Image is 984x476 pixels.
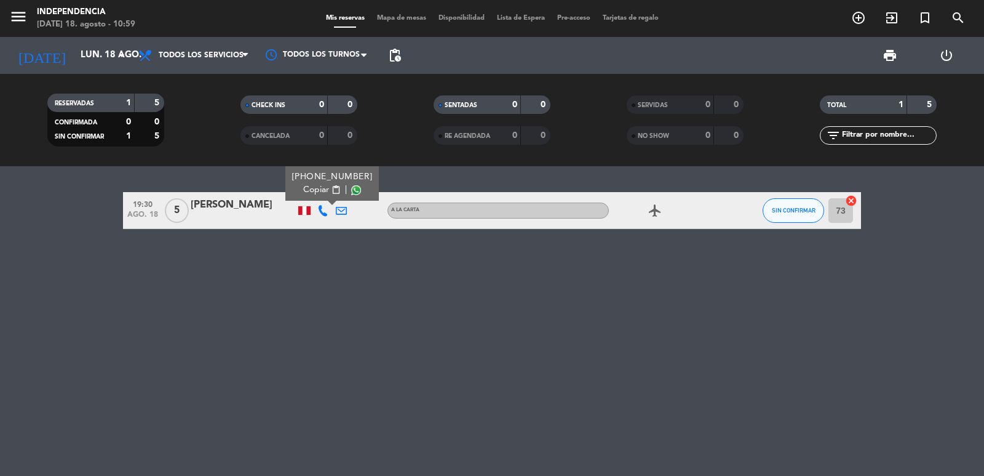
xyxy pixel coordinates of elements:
[826,128,841,143] i: filter_list
[319,100,324,109] strong: 0
[331,185,341,195] span: content_paste
[445,102,477,108] span: SENTADAS
[154,132,162,140] strong: 5
[126,132,131,140] strong: 1
[705,131,710,140] strong: 0
[37,6,135,18] div: Independencia
[371,15,432,22] span: Mapa de mesas
[303,184,329,196] span: Copiar
[512,131,517,140] strong: 0
[9,7,28,30] button: menu
[648,203,662,218] i: airplanemode_active
[126,118,131,126] strong: 0
[827,102,846,108] span: TOTAL
[252,133,290,139] span: CANCELADA
[597,15,665,22] span: Tarjetas de regalo
[292,171,373,184] div: [PHONE_NUMBER]
[159,51,244,60] span: Todos los servicios
[252,102,285,108] span: CHECK INS
[9,42,74,69] i: [DATE]
[551,15,597,22] span: Pre-acceso
[541,131,548,140] strong: 0
[37,18,135,31] div: [DATE] 18. agosto - 10:59
[9,7,28,26] i: menu
[432,15,491,22] span: Disponibilidad
[918,10,932,25] i: turned_in_not
[126,99,131,107] strong: 1
[845,195,857,207] i: cancel
[165,198,189,223] span: 5
[772,207,815,214] span: SIN CONFIRMAR
[191,197,295,213] div: [PERSON_NAME]
[320,15,371,22] span: Mis reservas
[319,131,324,140] strong: 0
[851,10,866,25] i: add_circle_outline
[387,48,402,63] span: pending_actions
[918,37,975,74] div: LOG OUT
[541,100,548,109] strong: 0
[55,134,104,140] span: SIN CONFIRMAR
[347,131,355,140] strong: 0
[55,119,97,126] span: CONFIRMADA
[899,100,903,109] strong: 1
[763,198,824,223] button: SIN CONFIRMAR
[127,211,158,225] span: ago. 18
[705,100,710,109] strong: 0
[638,102,668,108] span: SERVIDAS
[303,184,341,196] button: Copiarcontent_paste
[445,133,490,139] span: RE AGENDADA
[512,100,517,109] strong: 0
[927,100,934,109] strong: 5
[154,99,162,107] strong: 5
[55,100,94,107] span: RESERVADAS
[939,48,954,63] i: power_settings_new
[391,208,419,212] span: A la carta
[841,129,936,142] input: Filtrar por nombre...
[347,100,355,109] strong: 0
[154,118,162,126] strong: 0
[734,131,741,140] strong: 0
[345,184,347,196] span: |
[734,100,741,109] strong: 0
[951,10,966,25] i: search
[114,48,129,63] i: arrow_drop_down
[884,10,899,25] i: exit_to_app
[883,48,897,63] span: print
[638,133,669,139] span: NO SHOW
[491,15,551,22] span: Lista de Espera
[127,196,158,211] span: 19:30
